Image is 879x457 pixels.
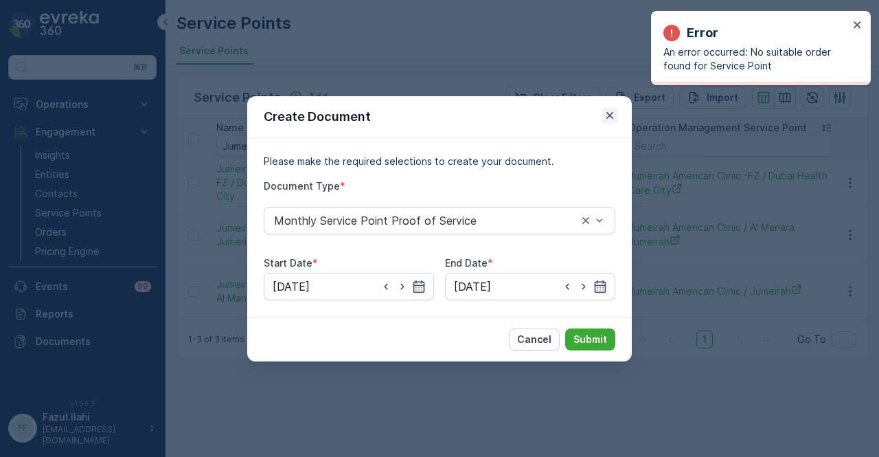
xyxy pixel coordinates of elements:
p: Submit [573,333,607,346]
button: Submit [565,328,615,350]
p: An error occurred: No suitable order found for Service Point [663,45,849,73]
button: Cancel [509,328,560,350]
p: Error [687,23,718,43]
input: dd/mm/yyyy [445,273,615,300]
p: Please make the required selections to create your document. [264,155,615,168]
label: Start Date [264,257,312,269]
button: close [853,19,863,32]
p: Create Document [264,107,371,126]
label: End Date [445,257,488,269]
input: dd/mm/yyyy [264,273,434,300]
label: Document Type [264,180,340,192]
p: Cancel [517,333,551,346]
